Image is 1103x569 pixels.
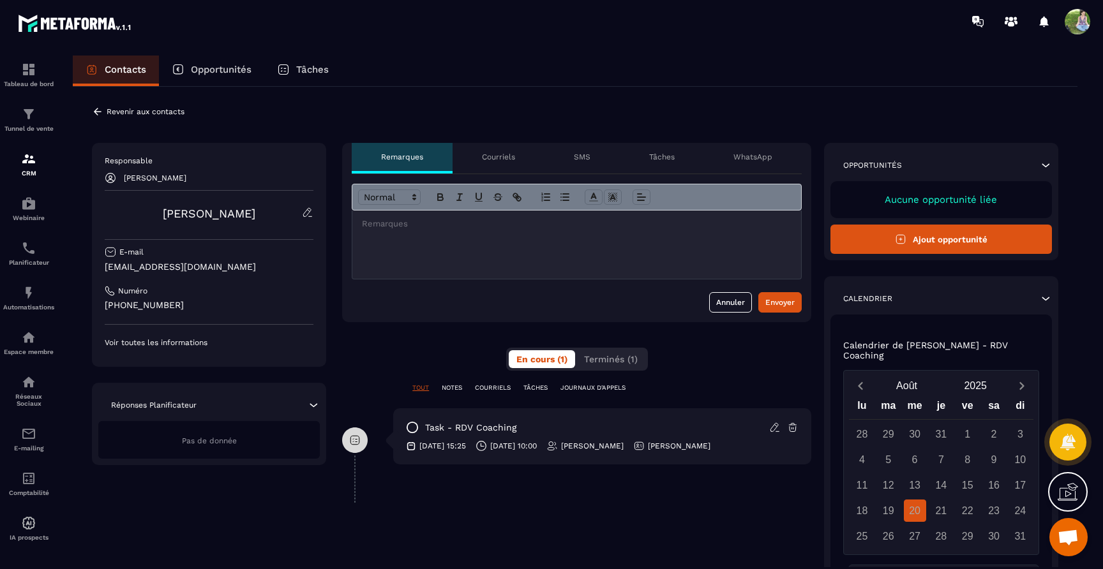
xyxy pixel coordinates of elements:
[412,383,429,392] p: TOUT
[851,448,873,471] div: 4
[442,383,462,392] p: NOTES
[21,196,36,211] img: automations
[3,304,54,311] p: Automatisations
[3,445,54,452] p: E-mailing
[877,474,899,496] div: 12
[159,55,264,86] a: Opportunités
[105,64,146,75] p: Contacts
[3,231,54,276] a: schedulerschedulerPlanificateur
[830,225,1052,254] button: Ajout opportunité
[191,64,251,75] p: Opportunités
[956,474,979,496] div: 15
[3,534,54,541] p: IA prospects
[509,350,575,368] button: En cours (1)
[877,423,899,445] div: 29
[21,330,36,345] img: automations
[983,525,1005,547] div: 30
[983,474,1005,496] div: 16
[983,499,1005,522] div: 23
[930,499,952,522] div: 21
[105,261,313,273] p: [EMAIL_ADDRESS][DOMAIN_NAME]
[901,397,927,419] div: me
[561,441,624,451] p: [PERSON_NAME]
[3,417,54,461] a: emailemailE-mailing
[1007,397,1033,419] div: di
[956,423,979,445] div: 1
[124,174,186,182] p: [PERSON_NAME]
[182,436,237,445] span: Pas de donnée
[21,285,36,300] img: automations
[877,525,899,547] div: 26
[163,207,255,220] a: [PERSON_NAME]
[983,423,1005,445] div: 2
[425,422,516,434] p: task - RDV Coaching
[843,194,1039,205] p: Aucune opportunité liée
[18,11,133,34] img: logo
[843,340,1039,360] p: Calendrier de [PERSON_NAME] - RDV Coaching
[1009,474,1032,496] div: 17
[482,152,515,162] p: Courriels
[3,365,54,417] a: social-networksocial-networkRéseaux Sociaux
[877,448,899,471] div: 5
[733,152,772,162] p: WhatsApp
[118,286,147,296] p: Numéro
[296,64,329,75] p: Tâches
[574,152,590,162] p: SMS
[119,247,144,257] p: E-mail
[928,397,954,419] div: je
[843,160,902,170] p: Opportunités
[980,397,1007,419] div: sa
[904,423,926,445] div: 30
[105,156,313,166] p: Responsable
[983,448,1005,471] div: 9
[21,471,36,486] img: accountant
[21,515,36,531] img: automations
[843,293,892,304] p: Calendrier
[381,152,423,162] p: Remarques
[3,214,54,221] p: Webinaire
[765,296,795,309] div: Envoyer
[3,348,54,355] p: Espace membre
[73,55,159,86] a: Contacts
[584,354,638,364] span: Terminés (1)
[3,125,54,132] p: Tunnel de vente
[1049,518,1088,556] a: Ouvrir le chat
[21,107,36,122] img: formation
[516,354,567,364] span: En cours (1)
[475,383,511,392] p: COURRIELS
[1009,525,1032,547] div: 31
[3,142,54,186] a: formationformationCRM
[3,461,54,506] a: accountantaccountantComptabilité
[3,320,54,365] a: automationsautomationsEspace membre
[709,292,752,313] button: Annuler
[904,448,926,471] div: 6
[111,400,197,410] p: Réponses Planificateur
[21,151,36,166] img: formation
[849,397,1033,547] div: Calendar wrapper
[107,107,184,116] p: Revenir aux contacts
[873,374,942,397] button: Open months overlay
[264,55,341,86] a: Tâches
[904,499,926,522] div: 20
[956,499,979,522] div: 22
[930,423,952,445] div: 31
[3,97,54,142] a: formationformationTunnel de vente
[956,525,979,547] div: 29
[3,393,54,407] p: Réseaux Sociaux
[3,489,54,496] p: Comptabilité
[875,397,901,419] div: ma
[930,474,952,496] div: 14
[419,441,466,451] p: [DATE] 15:25
[877,499,899,522] div: 19
[3,259,54,266] p: Planificateur
[1009,423,1032,445] div: 3
[21,426,36,441] img: email
[849,423,1033,547] div: Calendar days
[851,499,873,522] div: 18
[560,383,626,392] p: JOURNAUX D'APPELS
[758,292,802,313] button: Envoyer
[956,448,979,471] div: 8
[849,397,875,419] div: lu
[105,337,313,348] p: Voir toutes les informations
[21,240,36,256] img: scheduler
